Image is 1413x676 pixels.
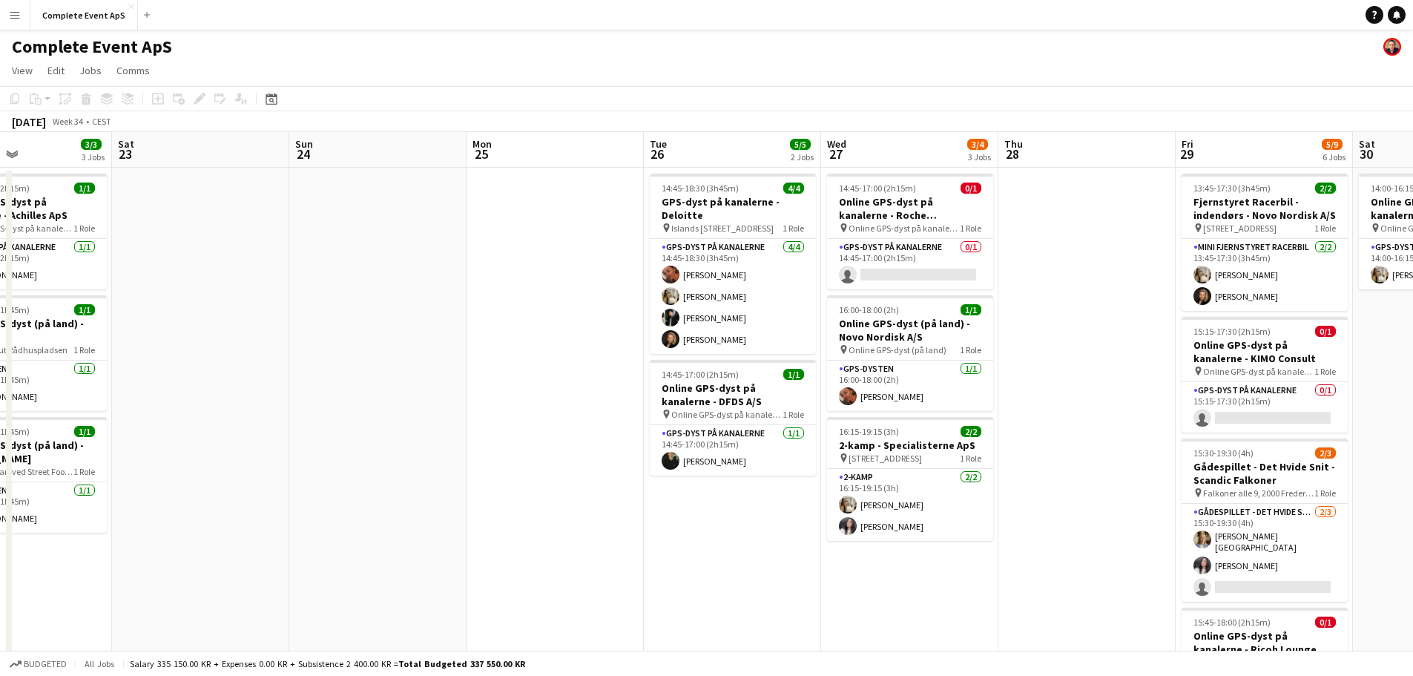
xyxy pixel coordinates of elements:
[92,116,111,127] div: CEST
[398,658,525,669] span: Total Budgeted 337 550.00 KR
[12,36,172,58] h1: Complete Event ApS
[73,61,108,80] a: Jobs
[42,61,70,80] a: Edit
[130,658,525,669] div: Salary 335 150.00 KR + Expenses 0.00 KR + Subsistence 2 400.00 KR =
[1383,38,1401,56] app-user-avatar: Christian Brøckner
[47,64,65,77] span: Edit
[111,61,156,80] a: Comms
[24,659,67,669] span: Budgeted
[12,114,46,129] div: [DATE]
[12,64,33,77] span: View
[49,116,86,127] span: Week 34
[30,1,138,30] button: Complete Event ApS
[79,64,102,77] span: Jobs
[116,64,150,77] span: Comms
[6,61,39,80] a: View
[7,656,69,672] button: Budgeted
[82,658,117,669] span: All jobs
